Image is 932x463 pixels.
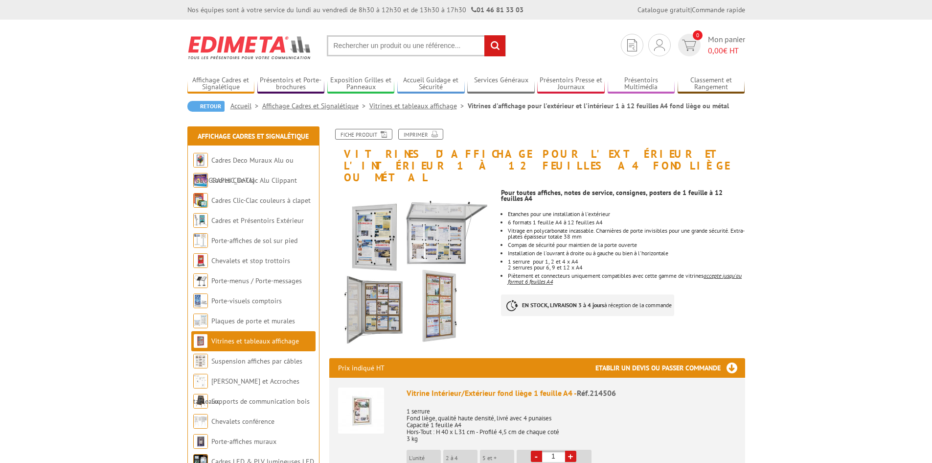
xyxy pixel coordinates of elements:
img: Edimeta [187,29,312,66]
span: Réf.214506 [577,388,616,398]
a: Imprimer [398,129,443,140]
a: Vitrines et tableaux affichage [369,101,468,110]
img: devis rapide [682,40,696,51]
a: Suspension affiches par câbles [211,357,302,366]
span: 0 [693,30,703,40]
a: Porte-menus / Porte-messages [211,276,302,285]
a: Affichage Cadres et Signalétique [187,76,255,92]
li: Piètement et connecteurs uniquement compatibles avec cette gamme de vitrines [508,273,745,285]
a: Cadres et Présentoirs Extérieur [211,216,304,225]
img: devis rapide [654,39,665,51]
a: Cadres Clic-Clac Alu Clippant [211,176,297,185]
a: Vitrines et tableaux affichage [211,337,299,345]
div: Nos équipes sont à votre service du lundi au vendredi de 8h30 à 12h30 et de 13h30 à 17h30 [187,5,523,15]
p: 1 serrure Fond liège, qualité haute densité, livré avec 4 punaises Capacité 1 feuille A4 Hors-Tou... [407,401,736,442]
img: Chevalets conférence [193,414,208,429]
li: Vitrage en polycarbonate incassable. Charnières de porte invisibles pour une grande sécurité. Ext... [508,228,745,240]
p: Prix indiqué HT [338,358,385,378]
li: Compas de sécurité pour maintien de la porte ouverte [508,242,745,248]
a: Porte-visuels comptoirs [211,296,282,305]
p: à réception de la commande [501,294,674,316]
a: Affichage Cadres et Signalétique [262,101,369,110]
img: Cimaises et Accroches tableaux [193,374,208,389]
img: Chevalets et stop trottoirs [193,253,208,268]
h3: Etablir un devis ou passer commande [595,358,745,378]
a: Chevalets conférence [211,417,274,426]
input: rechercher [484,35,505,56]
span: 0,00 [708,46,723,55]
p: 2 à 4 [446,455,477,462]
div: Vitrine Intérieur/Extérieur fond liège 1 feuille A4 - [407,388,736,399]
a: Porte-affiches muraux [211,437,276,446]
a: devis rapide 0 Mon panier 0,00€ HT [676,34,745,56]
a: Fiche produit [335,129,392,140]
p: 5 et + [482,455,514,462]
li: 1 serrure pour 1, 2 et 4 x A4 2 serrures pour 6, 9 et 12 x A4 [508,259,745,270]
img: Porte-visuels comptoirs [193,293,208,308]
a: Catalogue gratuit [637,5,690,14]
img: Vitrine Intérieur/Extérieur fond liège 1 feuille A4 [338,388,384,434]
a: Chevalets et stop trottoirs [211,256,290,265]
img: Cadres Deco Muraux Alu ou Bois [193,153,208,168]
a: Commande rapide [692,5,745,14]
a: Présentoirs Multimédia [608,76,675,92]
em: accepte jusqu'au format 6 feuilles A4 [508,272,742,285]
input: Rechercher un produit ou une référence... [327,35,506,56]
p: L'unité [409,455,441,462]
img: vitrines_d_affichage_214506_1.jpg [329,189,494,354]
a: Cadres Clic-Clac couleurs à clapet [211,196,311,205]
strong: Pour toutes affiches, notes de service, consignes, posters de 1 feuille à 12 feuilles A4 [501,188,723,203]
div: | [637,5,745,15]
a: Exposition Grilles et Panneaux [327,76,395,92]
li: 6 formats 1 feuille A4 à 12 feuilles A4 [508,219,745,225]
img: Cadres Clic-Clac couleurs à clapet [193,193,208,208]
h1: Vitrines d'affichage pour l'extérieur et l'intérieur 1 à 12 feuilles A4 fond liège ou métal [322,129,752,184]
img: Porte-affiches muraux [193,434,208,449]
a: Affichage Cadres et Signalétique [198,132,309,141]
span: Mon panier [708,34,745,56]
img: devis rapide [627,39,637,51]
img: Suspension affiches par câbles [193,354,208,368]
strong: 01 46 81 33 03 [471,5,523,14]
img: Vitrines et tableaux affichage [193,334,208,348]
p: Etanches pour une installation à l'extérieur [508,211,745,217]
img: Plaques de porte et murales [193,314,208,328]
a: Présentoirs et Porte-brochures [257,76,325,92]
img: Porte-affiches de sol sur pied [193,233,208,248]
img: Cadres et Présentoirs Extérieur [193,213,208,228]
a: [PERSON_NAME] et Accroches tableaux [193,377,299,406]
strong: EN STOCK, LIVRAISON 3 à 4 jours [522,301,604,309]
a: Accueil Guidage et Sécurité [397,76,465,92]
li: Installation de l'ouvrant à droite ou à gauche ou bien à l'horizontale [508,250,745,256]
a: + [565,451,576,462]
a: Cadres Deco Muraux Alu ou [GEOGRAPHIC_DATA] [193,156,294,185]
a: Présentoirs Presse et Journaux [537,76,605,92]
span: € HT [708,45,745,56]
a: Supports de communication bois [211,397,310,406]
a: Classement et Rangement [678,76,745,92]
a: - [531,451,542,462]
a: Retour [187,101,225,112]
a: Accueil [230,101,262,110]
li: Vitrines d'affichage pour l'extérieur et l'intérieur 1 à 12 feuilles A4 fond liège ou métal [468,101,729,111]
a: Plaques de porte et murales [211,317,295,325]
a: Services Généraux [467,76,535,92]
a: Porte-affiches de sol sur pied [211,236,297,245]
img: Porte-menus / Porte-messages [193,273,208,288]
